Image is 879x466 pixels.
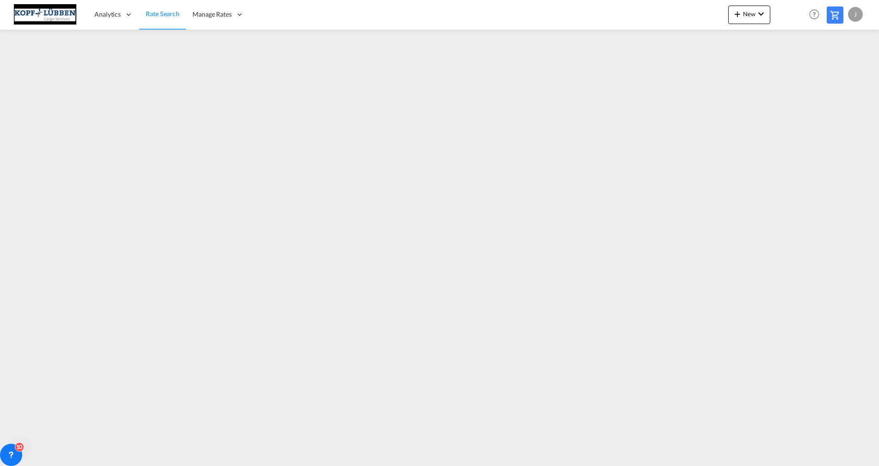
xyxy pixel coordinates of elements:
[848,7,863,22] div: J
[806,6,827,23] div: Help
[192,10,232,19] span: Manage Rates
[755,8,767,19] md-icon: icon-chevron-down
[146,10,180,18] span: Rate Search
[806,6,822,22] span: Help
[732,10,767,18] span: New
[732,8,743,19] md-icon: icon-plus 400-fg
[94,10,121,19] span: Analytics
[728,6,770,24] button: icon-plus 400-fgNewicon-chevron-down
[14,4,76,25] img: 25cf3bb0aafc11ee9c4fdbd399af7748.JPG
